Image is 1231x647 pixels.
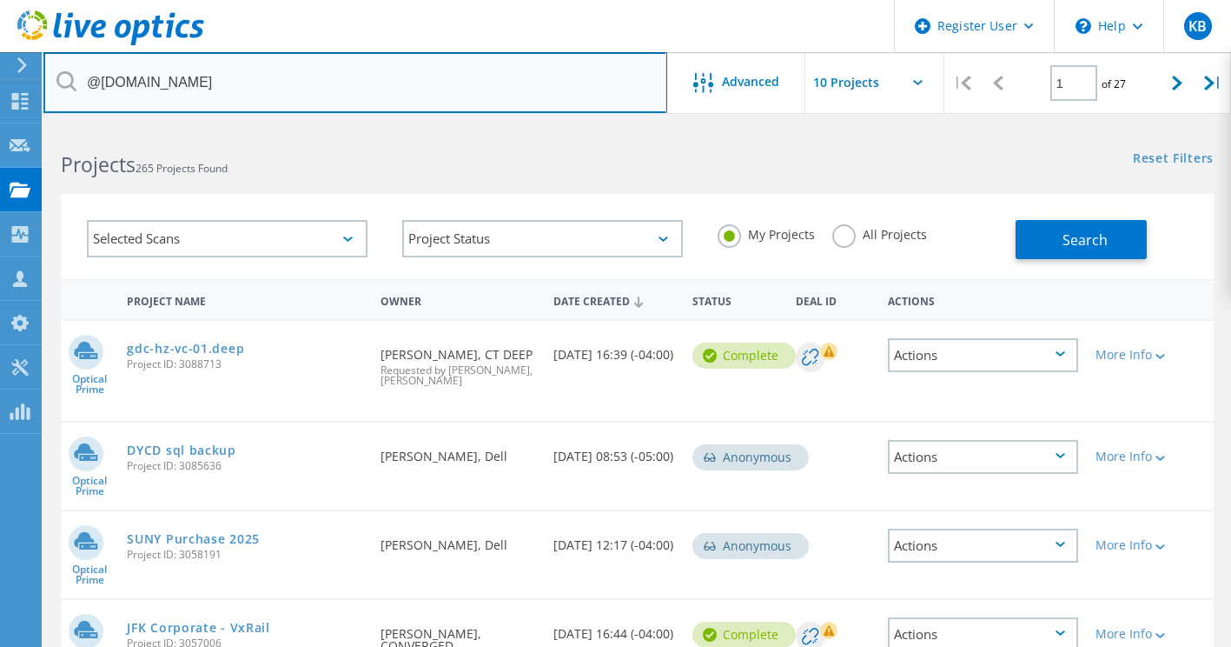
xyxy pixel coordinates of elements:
[61,476,118,497] span: Optical Prime
[1095,450,1170,463] div: More Info
[372,321,545,404] div: [PERSON_NAME], CT DEEP
[372,511,545,569] div: [PERSON_NAME], Dell
[944,52,980,114] div: |
[888,338,1078,372] div: Actions
[118,283,372,316] div: Project Name
[43,52,667,113] input: Search projects by name, owner, ID, company, etc
[87,220,367,257] div: Selected Scans
[545,321,683,378] div: [DATE] 16:39 (-04:00)
[545,511,683,569] div: [DATE] 12:17 (-04:00)
[127,343,244,355] a: gdc-hz-vc-01.deep
[1188,19,1207,33] span: KB
[381,365,536,386] span: Requested by [PERSON_NAME], [PERSON_NAME]
[61,564,118,585] span: Optical Prime
[402,220,683,257] div: Project Status
[879,283,1087,316] div: Actions
[1095,539,1170,551] div: More Info
[718,224,815,241] label: My Projects
[722,76,779,88] span: Advanced
[61,150,136,178] b: Projects
[684,283,787,316] div: Status
[888,529,1078,563] div: Actions
[832,224,927,241] label: All Projects
[692,533,809,559] div: Anonymous
[1102,77,1126,91] span: of 27
[372,423,545,480] div: [PERSON_NAME], Dell
[692,444,809,470] div: Anonymous
[127,622,269,634] a: JFK Corporate - VxRail
[127,444,236,457] a: DYCD sql backup
[545,283,683,317] div: Date Created
[127,550,363,560] span: Project ID: 3058191
[1016,220,1147,259] button: Search
[692,343,796,369] div: Complete
[1075,18,1091,34] svg: \n
[127,533,260,545] a: SUNY Purchase 2025
[372,283,545,316] div: Owner
[136,161,228,176] span: 265 Projects Found
[61,374,118,395] span: Optical Prime
[1195,52,1231,114] div: |
[545,423,683,480] div: [DATE] 08:53 (-05:00)
[17,37,204,49] a: Live Optics Dashboard
[1133,152,1214,167] a: Reset Filters
[1062,230,1108,250] span: Search
[888,440,1078,474] div: Actions
[1095,628,1170,640] div: More Info
[127,461,363,471] span: Project ID: 3085636
[787,283,879,316] div: Deal Id
[1095,349,1170,361] div: More Info
[127,359,363,370] span: Project ID: 3088713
